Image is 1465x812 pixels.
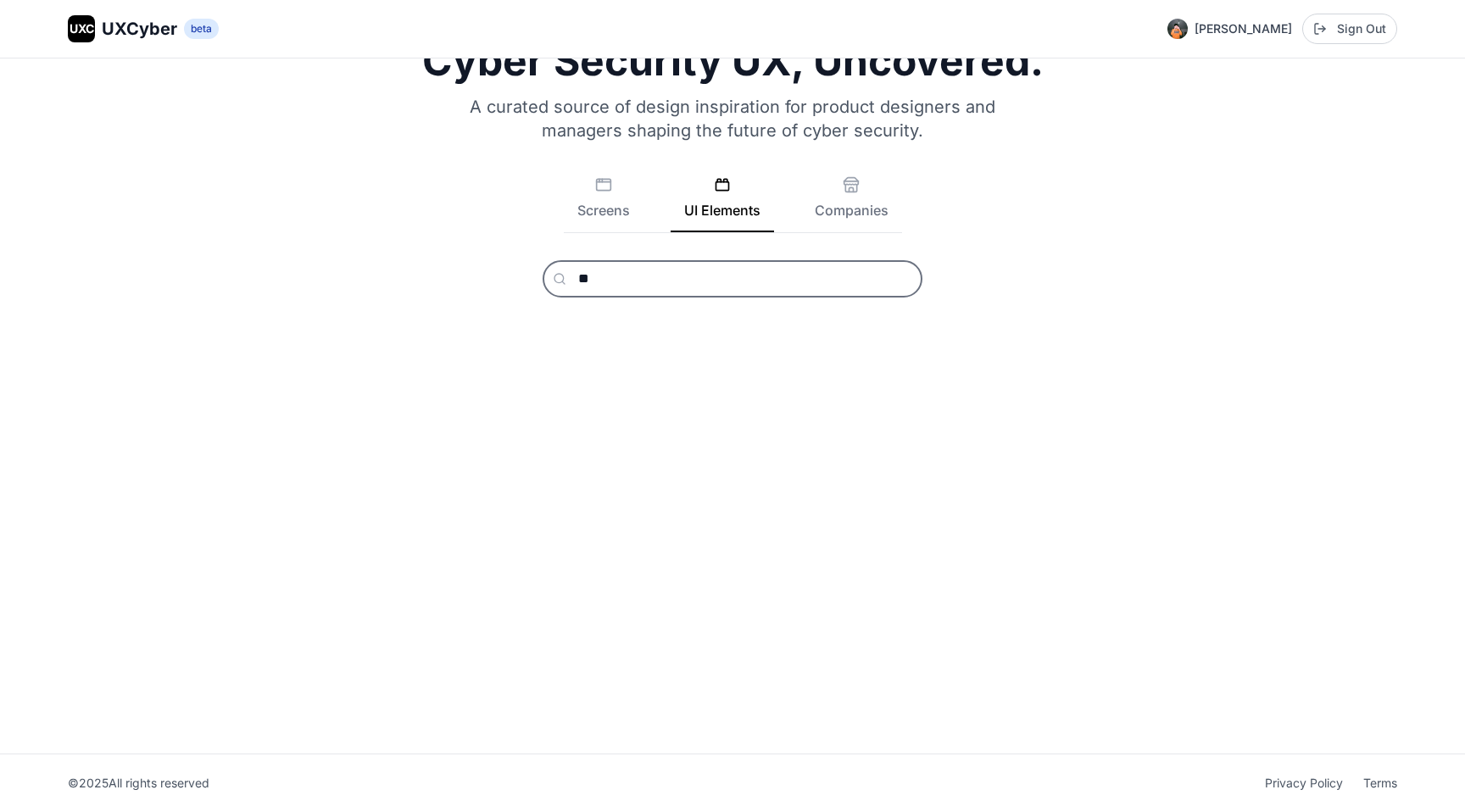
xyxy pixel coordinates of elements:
[184,19,219,39] span: beta
[801,176,902,232] button: Companies
[102,17,177,41] span: UXCyber
[68,15,219,42] a: UXCUXCyberbeta
[564,176,643,232] button: Screens
[68,41,1397,81] h1: Cyber Security UX, Uncovered.
[1195,20,1292,37] span: [PERSON_NAME]
[1302,14,1397,44] button: Sign Out
[68,775,209,792] div: © 2025 All rights reserved
[1167,19,1188,39] img: Profile
[1265,775,1343,792] a: Privacy Policy
[671,176,774,232] button: UI Elements
[70,20,94,37] span: UXC
[1363,775,1397,792] a: Terms
[448,95,1017,142] p: A curated source of design inspiration for product designers and managers shaping the future of c...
